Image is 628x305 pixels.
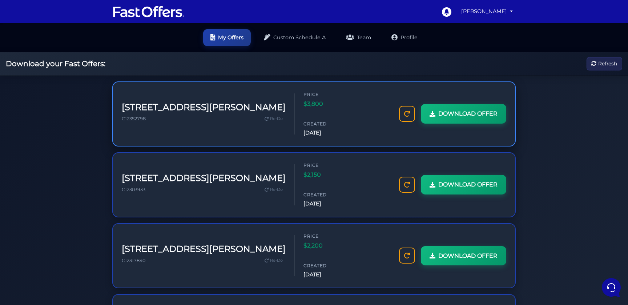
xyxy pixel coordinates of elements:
[122,258,145,263] span: C12317840
[63,244,83,250] p: Messages
[116,52,134,59] p: 5mo ago
[122,173,286,184] h3: [STREET_ADDRESS][PERSON_NAME]
[303,200,347,208] span: [DATE]
[95,233,140,250] button: Help
[303,162,347,169] span: Price
[90,131,134,137] a: Open Help Center
[122,244,286,254] h3: [STREET_ADDRESS][PERSON_NAME]
[6,6,122,29] h2: Hello [PERSON_NAME] 👋
[587,57,622,71] button: Refresh
[458,4,516,19] a: [PERSON_NAME]
[270,257,283,264] span: Re-Do
[303,170,347,180] span: $2,150
[31,52,112,60] span: Aura
[12,41,59,47] span: Your Conversations
[303,262,347,269] span: Created
[303,270,347,279] span: [DATE]
[270,186,283,193] span: Re-Do
[6,59,105,68] h2: Download your Fast Offers:
[12,102,134,117] button: Start a Conversation
[262,256,286,265] a: Re-Do
[12,131,49,137] span: Find an Answer
[31,89,112,96] p: You: Hey, none of the fast offers are working for any MLS listing I try to upload
[384,29,425,46] a: Profile
[16,147,119,154] input: Search for an Article...
[598,60,617,68] span: Refresh
[22,244,34,250] p: Home
[117,41,134,47] a: See all
[203,29,251,46] a: My Offers
[438,109,498,119] span: DOWNLOAD OFFER
[116,80,134,87] p: 5mo ago
[438,251,498,261] span: DOWNLOAD OFFER
[303,91,347,98] span: Price
[113,244,122,250] p: Help
[262,185,286,194] a: Re-Do
[303,99,347,109] span: $3,800
[438,180,498,189] span: DOWNLOAD OFFER
[122,102,286,113] h3: [STREET_ADDRESS][PERSON_NAME]
[262,114,286,124] a: Re-Do
[9,77,137,99] a: Fast Offers SupportYou:Hey, none of the fast offers are working for any MLS listing I try to uplo...
[122,116,146,121] span: C12352798
[339,29,378,46] a: Team
[31,80,112,88] span: Fast Offers Support
[31,61,112,68] p: You: All listings*
[51,233,95,250] button: Messages
[421,104,506,124] a: DOWNLOAD OFFER
[6,233,51,250] button: Home
[303,129,347,137] span: [DATE]
[257,29,333,46] a: Custom Schedule A
[303,241,347,250] span: $2,200
[270,116,283,122] span: Re-Do
[12,53,26,68] img: dark
[303,120,347,127] span: Created
[303,191,347,198] span: Created
[421,175,506,194] a: DOWNLOAD OFFER
[12,81,26,96] img: dark
[122,187,145,192] span: C12303933
[303,233,347,240] span: Price
[52,107,102,112] span: Start a Conversation
[9,49,137,71] a: AuraYou:All listings*5mo ago
[600,277,622,298] iframe: Customerly Messenger Launcher
[421,246,506,266] a: DOWNLOAD OFFER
